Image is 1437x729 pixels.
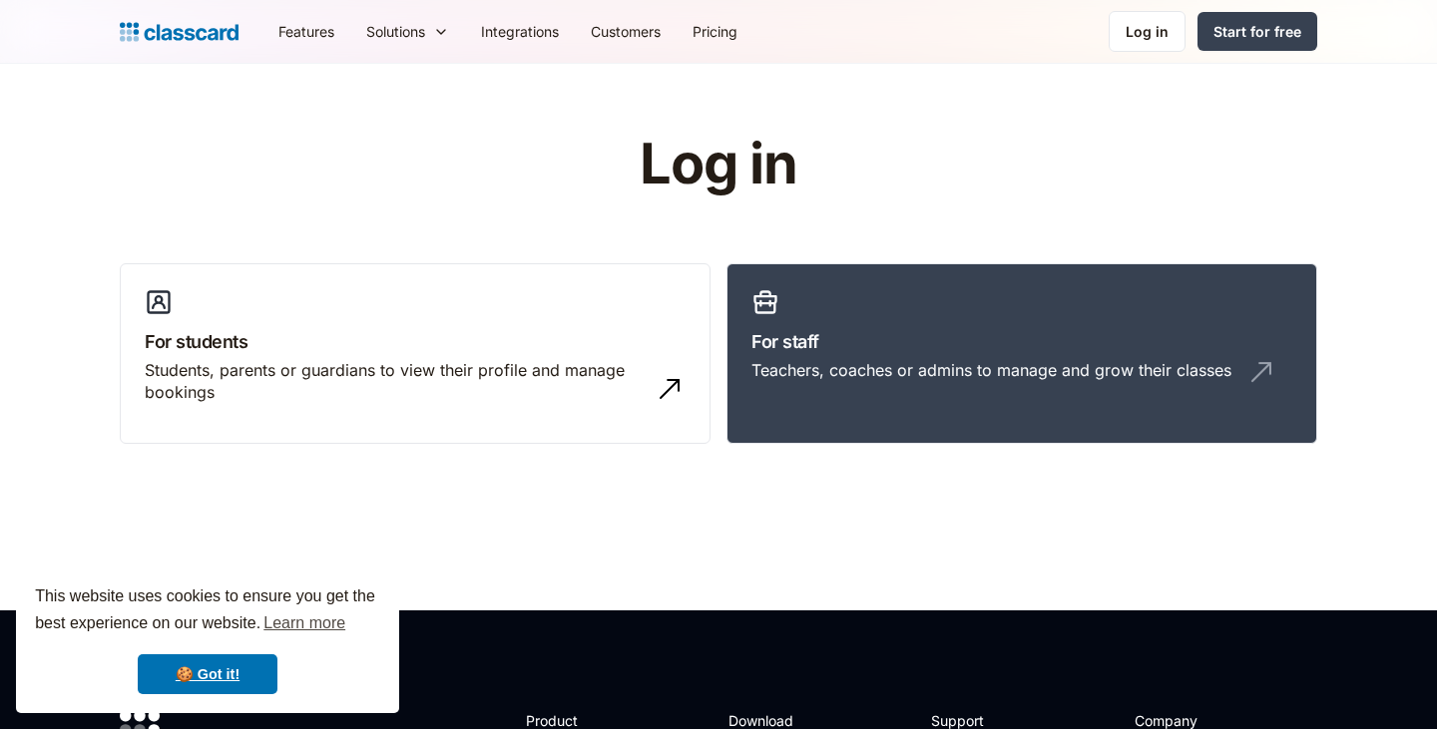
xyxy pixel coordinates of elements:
[366,21,425,42] div: Solutions
[1213,21,1301,42] div: Start for free
[120,18,239,46] a: Logo
[138,654,277,694] a: dismiss cookie message
[16,565,399,713] div: cookieconsent
[350,9,465,54] div: Solutions
[145,359,646,404] div: Students, parents or guardians to view their profile and manage bookings
[402,134,1036,195] h1: Log in
[751,328,1292,355] h3: For staff
[575,9,677,54] a: Customers
[751,359,1231,381] div: Teachers, coaches or admins to manage and grow their classes
[145,328,686,355] h3: For students
[726,263,1317,445] a: For staffTeachers, coaches or admins to manage and grow their classes
[260,608,348,638] a: learn more about cookies
[262,9,350,54] a: Features
[35,584,380,638] span: This website uses cookies to ensure you get the best experience on our website.
[677,9,753,54] a: Pricing
[120,263,711,445] a: For studentsStudents, parents or guardians to view their profile and manage bookings
[465,9,575,54] a: Integrations
[1197,12,1317,51] a: Start for free
[1109,11,1186,52] a: Log in
[1126,21,1169,42] div: Log in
